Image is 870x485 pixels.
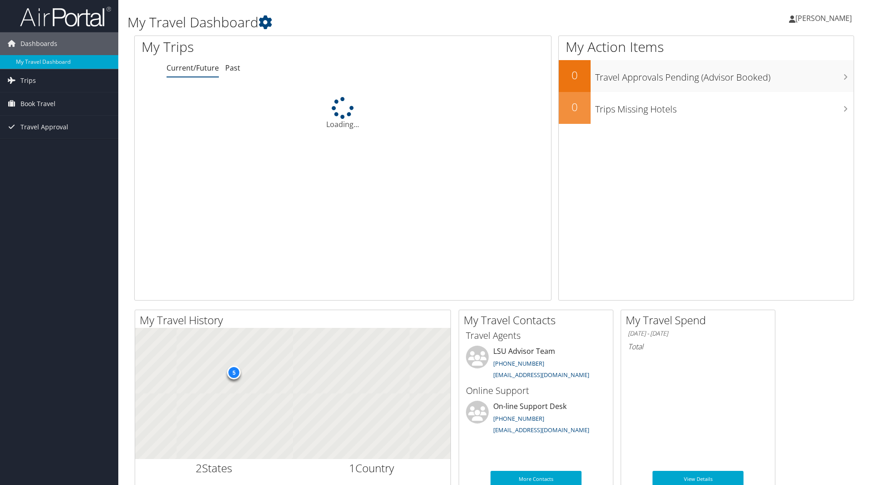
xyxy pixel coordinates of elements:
a: 0Trips Missing Hotels [559,92,854,124]
div: Loading... [135,97,551,130]
a: [EMAIL_ADDRESS][DOMAIN_NAME] [493,426,589,434]
a: Current/Future [167,63,219,73]
span: [PERSON_NAME] [795,13,852,23]
h6: Total [628,342,768,352]
h2: My Travel History [140,312,450,328]
a: [PERSON_NAME] [789,5,861,32]
h1: My Trips [142,37,371,56]
span: Book Travel [20,92,56,115]
span: Travel Approval [20,116,68,138]
h1: My Travel Dashboard [127,13,617,32]
span: 2 [196,460,202,475]
h2: Country [300,460,444,476]
span: 1 [349,460,355,475]
h2: States [142,460,286,476]
h1: My Action Items [559,37,854,56]
a: [EMAIL_ADDRESS][DOMAIN_NAME] [493,371,589,379]
a: Past [225,63,240,73]
span: Dashboards [20,32,57,55]
h6: [DATE] - [DATE] [628,329,768,338]
a: 0Travel Approvals Pending (Advisor Booked) [559,60,854,92]
h2: 0 [559,99,591,115]
img: airportal-logo.png [20,6,111,27]
a: [PHONE_NUMBER] [493,414,544,423]
li: LSU Advisor Team [461,346,611,383]
h2: 0 [559,67,591,83]
div: 5 [227,366,241,379]
h2: My Travel Spend [626,312,775,328]
a: [PHONE_NUMBER] [493,359,544,368]
h3: Trips Missing Hotels [595,98,854,116]
span: Trips [20,69,36,92]
h3: Travel Agents [466,329,606,342]
li: On-line Support Desk [461,401,611,438]
h3: Travel Approvals Pending (Advisor Booked) [595,66,854,84]
h3: Online Support [466,384,606,397]
h2: My Travel Contacts [464,312,613,328]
